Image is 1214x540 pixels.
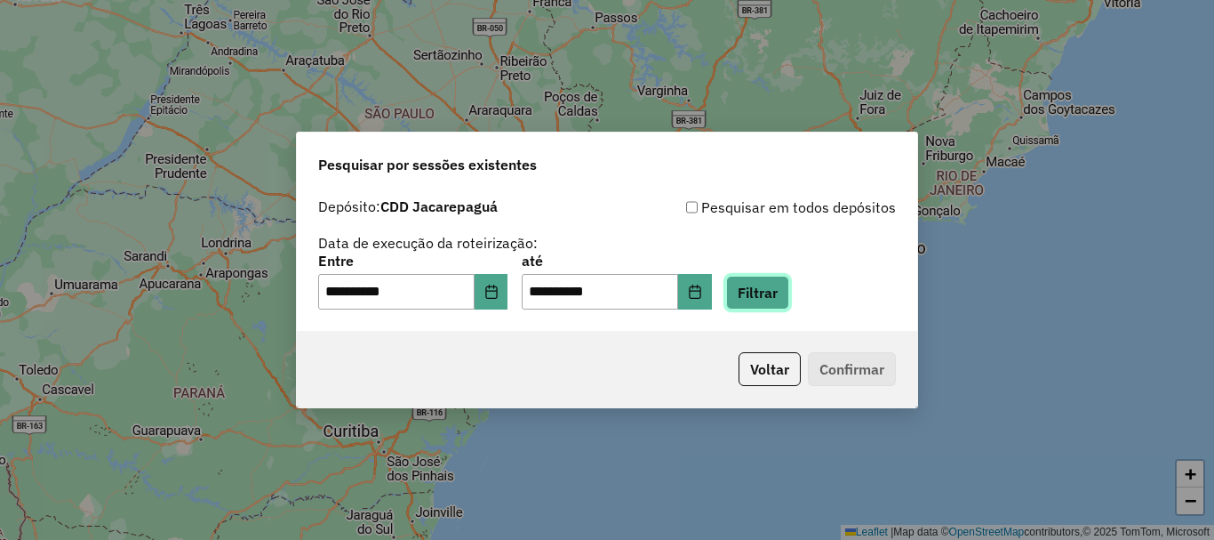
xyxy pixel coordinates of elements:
[607,197,896,218] div: Pesquisar em todos depósitos
[475,274,508,310] button: Choose Date
[739,352,801,386] button: Voltar
[318,250,507,271] label: Entre
[380,197,498,215] strong: CDD Jacarepaguá
[678,274,712,310] button: Choose Date
[726,276,789,310] button: Filtrar
[318,154,537,175] span: Pesquisar por sessões existentes
[522,250,711,271] label: até
[318,232,538,254] label: Data de execução da roteirização:
[318,196,498,217] label: Depósito:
